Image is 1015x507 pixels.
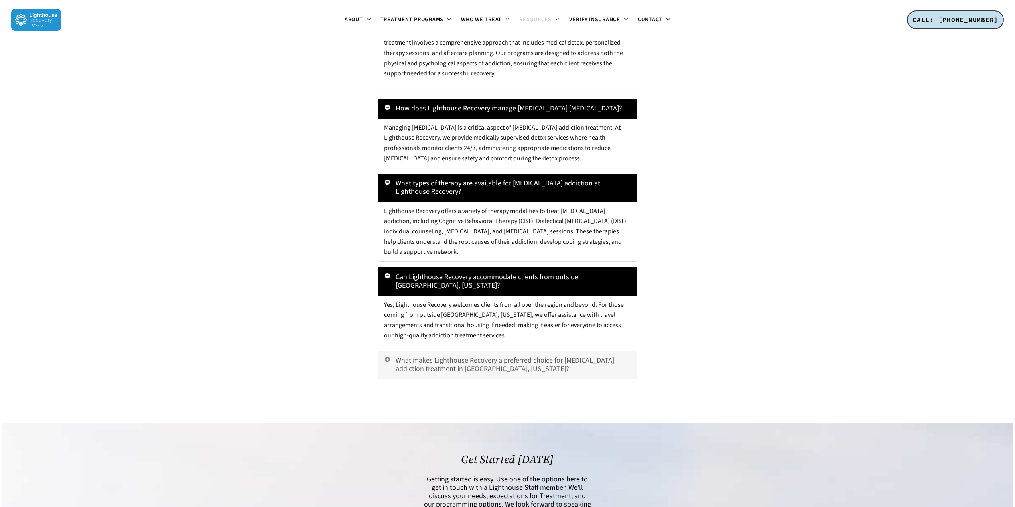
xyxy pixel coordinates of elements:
a: Verify Insurance [564,17,633,23]
span: Treatment Programs [380,16,444,24]
span: Yes, Lighthouse Recovery welcomes clients from all over the region and beyond. For those coming f... [384,300,624,340]
a: What makes Lighthouse Recovery a preferred choice for [MEDICAL_DATA] addiction treatment in [GEOG... [378,351,636,379]
a: Who We Treat [456,17,514,23]
span: CALL: [PHONE_NUMBER] [913,16,998,24]
a: Contact [633,17,675,23]
span: Verify Insurance [569,16,620,24]
a: How does Lighthouse Recovery manage [MEDICAL_DATA] [MEDICAL_DATA]? [378,99,636,119]
span: At Lighthouse Recovery in [GEOGRAPHIC_DATA], [US_STATE], [MEDICAL_DATA] addiction treatment invol... [384,28,623,78]
a: Treatment Programs [376,17,457,23]
a: Can Lighthouse Recovery accommodate clients from outside [GEOGRAPHIC_DATA], [US_STATE]? [378,267,636,296]
span: Resources [519,16,552,24]
a: CALL: [PHONE_NUMBER] [907,10,1004,30]
img: Lighthouse Recovery Texas [11,9,61,31]
a: About [340,17,376,23]
span: Managing [MEDICAL_DATA] is a critical aspect of [MEDICAL_DATA] addiction treatment. At Lighthouse... [384,123,621,163]
a: Resources [514,17,564,23]
span: Contact [638,16,662,24]
span: Lighthouse Recovery offers a variety of therapy modalities to treat [MEDICAL_DATA] addiction, inc... [384,207,628,256]
h2: Get Started [DATE] [424,453,592,466]
a: What types of therapy are available for [MEDICAL_DATA] addiction at Lighthouse Recovery? [378,174,636,202]
span: About [345,16,363,24]
span: Who We Treat [461,16,502,24]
